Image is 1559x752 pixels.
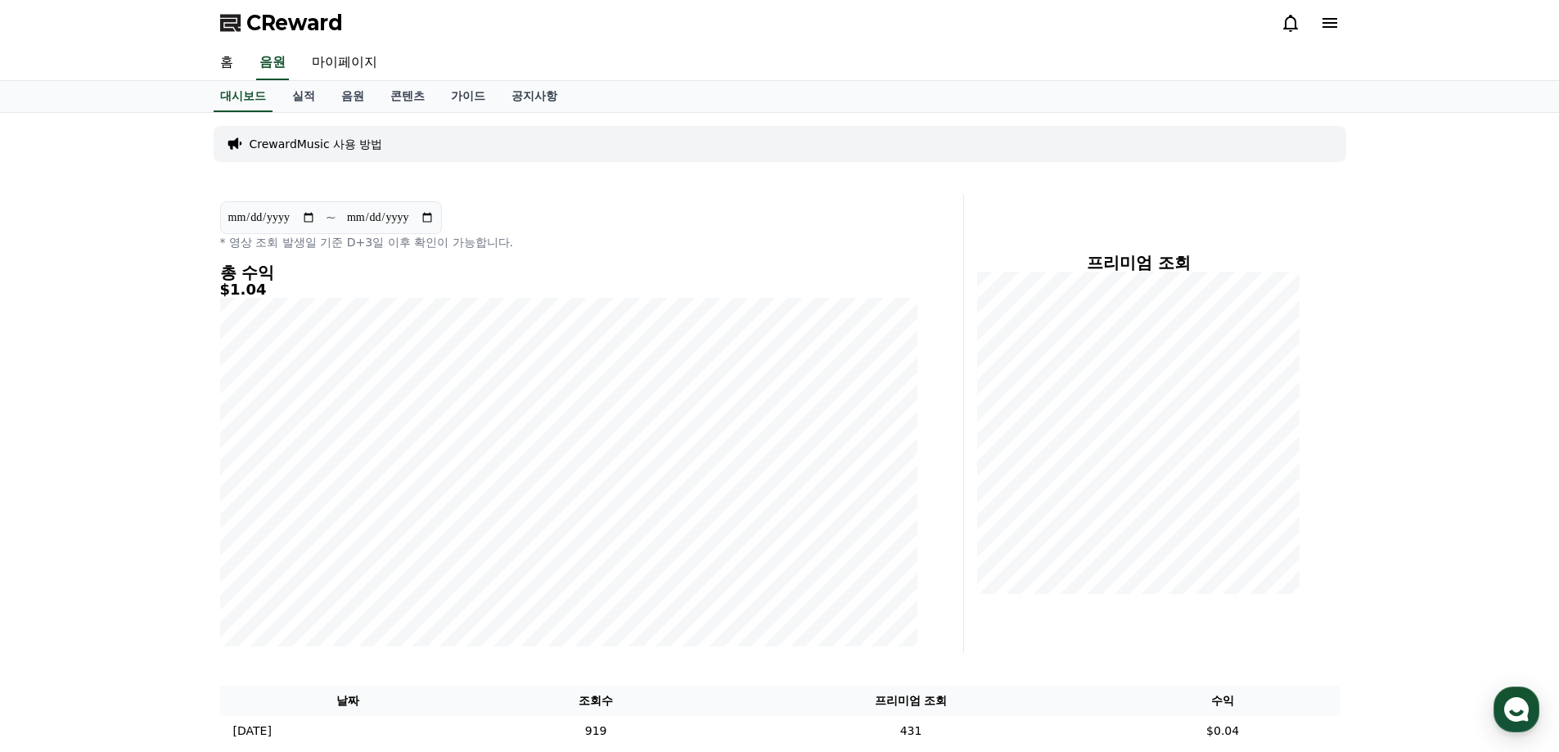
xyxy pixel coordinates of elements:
[498,81,570,112] a: 공지사항
[476,716,715,746] td: 919
[715,716,1106,746] td: 431
[256,46,289,80] a: 음원
[220,686,476,716] th: 날짜
[220,10,343,36] a: CReward
[438,81,498,112] a: 가이드
[377,81,438,112] a: 콘텐츠
[233,723,272,740] p: [DATE]
[299,46,390,80] a: 마이페이지
[207,46,246,80] a: 홈
[1106,686,1340,716] th: 수익
[214,81,273,112] a: 대시보드
[326,208,336,227] p: ~
[977,254,1300,272] h4: 프리미엄 조회
[279,81,328,112] a: 실적
[715,686,1106,716] th: 프리미엄 조회
[476,686,715,716] th: 조회수
[1106,716,1340,746] td: $0.04
[328,81,377,112] a: 음원
[220,234,917,250] p: * 영상 조회 발생일 기준 D+3일 이후 확인이 가능합니다.
[220,281,917,298] h5: $1.04
[220,263,917,281] h4: 총 수익
[246,10,343,36] span: CReward
[250,136,383,152] a: CrewardMusic 사용 방법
